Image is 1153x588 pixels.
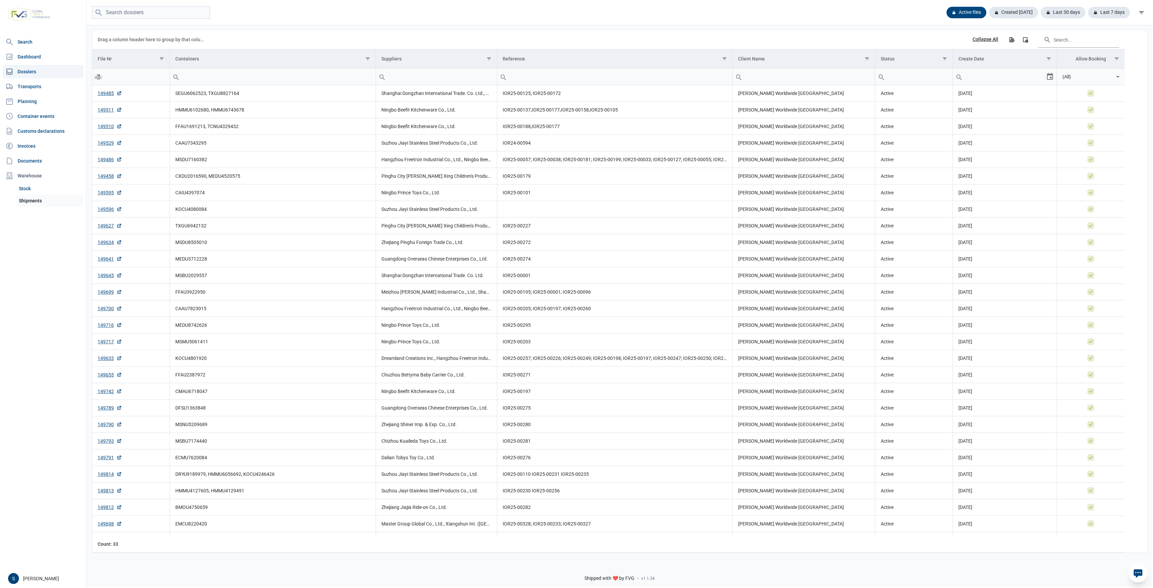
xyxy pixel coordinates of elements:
span: Show filter options for column 'Status' [942,56,947,61]
td: [PERSON_NAME] Worldwide [GEOGRAPHIC_DATA] [732,416,875,433]
td: [PERSON_NAME] Worldwide [GEOGRAPHIC_DATA] [732,449,875,466]
div: Data grid toolbar [98,30,1119,49]
td: Active [875,234,953,251]
input: Filter cell [733,69,875,85]
div: File Nr Count: 33 [98,541,164,547]
span: [DATE] [958,289,972,295]
span: [DATE] [958,505,972,510]
td: Active [875,118,953,135]
td: IOR25-00197 [497,383,732,400]
td: Active [875,367,953,383]
td: Active [875,483,953,499]
td: [PERSON_NAME] Worldwide [GEOGRAPHIC_DATA] [732,350,875,367]
td: Hangzhou Freetron Industrial Co., Ltd., Ningbo Beefit Kitchenware Co., Ltd., Ningbo Wansheng Impo... [376,151,497,168]
td: IOR25-00110 IOR25-00231 IOR25-00235 [497,466,732,483]
td: [PERSON_NAME] Worldwide [GEOGRAPHIC_DATA] [732,135,875,151]
td: [PERSON_NAME] Worldwide [GEOGRAPHIC_DATA] [732,383,875,400]
td: Active [875,168,953,185]
a: Search [3,35,83,49]
td: [PERSON_NAME] Worldwide [GEOGRAPHIC_DATA] [732,234,875,251]
td: MSDU8505010 [170,234,376,251]
td: [PERSON_NAME] Worldwide [GEOGRAPHIC_DATA] [732,85,875,102]
a: 149742 [98,388,122,395]
div: Active files [947,7,986,18]
td: IOR25-00137,IOR25-00177,IOR25-00158,IOR25-00105 [497,102,732,118]
a: 149814 [98,471,122,477]
td: IOR25-00272 [497,234,732,251]
a: 149789 [98,405,122,411]
div: Search box [733,69,745,85]
span: [DATE] [958,339,972,344]
input: Search in the data grid [1038,31,1119,48]
td: Active [875,218,953,234]
a: Documents [3,154,83,168]
td: IOR25-00276 [497,449,732,466]
td: MSBU2029557 [170,267,376,284]
td: Filter cell [497,69,732,85]
a: 149812 [98,504,122,511]
span: [DATE] [958,223,972,228]
a: 149655 [98,371,122,378]
td: CMAU6718047 [170,383,376,400]
td: IOR25-00179 [497,168,732,185]
input: Filter cell [875,69,953,85]
td: Filter cell [732,69,875,85]
a: 149529 [98,140,122,146]
div: filter [1135,6,1148,19]
div: Search box [497,69,509,85]
td: [PERSON_NAME] Worldwide [GEOGRAPHIC_DATA] [732,516,875,532]
div: [PERSON_NAME] [8,573,82,584]
td: Active [875,400,953,416]
button: S [8,573,19,584]
td: Active [875,201,953,218]
span: Show filter options for column 'Create Date' [1046,56,1051,61]
td: Ningbo Beefit Kitchenware Co., Ltd. [376,118,497,135]
span: [DATE] [958,273,972,278]
td: [PERSON_NAME] Worldwide [GEOGRAPHIC_DATA] [732,499,875,516]
td: Guangdong Overseas Chinese Enterprises Co., Ltd. [376,400,497,416]
td: Guangdong Overseas Chinese Enterprises Co., Ltd. [376,251,497,267]
div: Search box [92,69,104,85]
div: Collapse All [973,36,998,43]
a: 149641 [98,255,122,262]
span: [DATE] [958,206,972,212]
td: MSMU6864892, SLSU8007424 [170,532,376,549]
td: Column Suppliers [376,49,497,69]
div: Last 30 days [1041,7,1085,18]
a: 149645 [98,272,122,279]
td: CAIU4397074 [170,185,376,201]
a: 149458 [98,173,122,179]
td: [PERSON_NAME] Worldwide [GEOGRAPHIC_DATA] [732,433,875,449]
span: [DATE] [958,471,972,477]
a: Container events [3,109,83,123]
span: [DATE] [958,91,972,96]
td: Ningbo Prince Toys Co., Ltd. [376,334,497,350]
td: Shanghai Dongzhan International Trade. Co. Ltd., Xiangshun Int. ([GEOGRAPHIC_DATA]) Trading Co., ... [376,85,497,102]
td: Hangzhou Freetron Industrial Co., Ltd., Ningbo Beefit Kitchenware Co., Ltd., Ningbo Wansheng Impo... [376,300,497,317]
td: Zhejiang Pinghu Foreign Trade Co., Ltd. [376,234,497,251]
a: 149699 [98,289,122,295]
a: Dashboard [3,50,83,64]
div: Search box [875,69,887,85]
td: Suzhou Jiayi Stainless Steel Products Co., Ltd. [376,135,497,151]
td: Active [875,267,953,284]
td: Pinghu City [PERSON_NAME] Xing Children's Products Co., Ltd. [376,168,497,185]
td: Column File Nr [92,49,170,69]
td: BMOU4750659 [170,499,376,516]
input: Filter cell [376,69,497,85]
td: EMCU8220420 [170,516,376,532]
div: Export all data to Excel [1005,33,1018,46]
div: Column Chooser [1019,33,1031,46]
td: Dalian Tobys Toy Co., Ltd. [376,449,497,466]
a: Dossiers [3,65,83,78]
td: Pinghu City [PERSON_NAME] Xing Children's Products Co., Ltd. [376,218,497,234]
a: Planning [3,95,83,108]
div: Reference [503,56,525,62]
span: [DATE] [958,256,972,262]
a: Shipments [16,195,83,207]
td: Active [875,516,953,532]
span: [DATE] [958,124,972,129]
td: Column Create Date [953,49,1057,69]
a: 149791 [98,454,122,461]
